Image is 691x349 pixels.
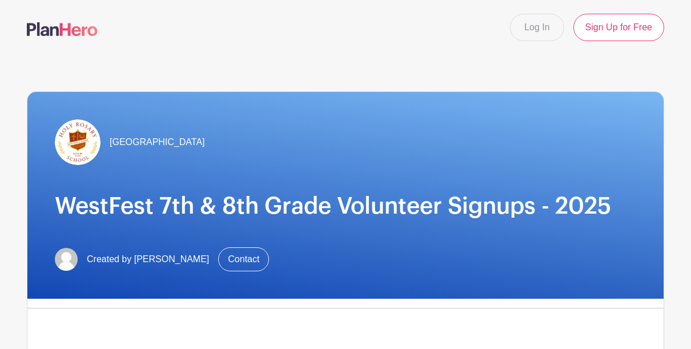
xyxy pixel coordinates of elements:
[55,119,101,165] img: hr-logo-circle.png
[55,192,636,220] h1: WestFest 7th & 8th Grade Volunteer Signups - 2025
[218,247,269,271] a: Contact
[573,14,664,41] a: Sign Up for Free
[27,22,98,36] img: logo-507f7623f17ff9eddc593b1ce0a138ce2505c220e1c5a4e2b4648c50719b7d32.svg
[110,135,205,149] span: [GEOGRAPHIC_DATA]
[55,248,78,271] img: default-ce2991bfa6775e67f084385cd625a349d9dcbb7a52a09fb2fda1e96e2d18dcdb.png
[87,252,209,266] span: Created by [PERSON_NAME]
[510,14,564,41] a: Log In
